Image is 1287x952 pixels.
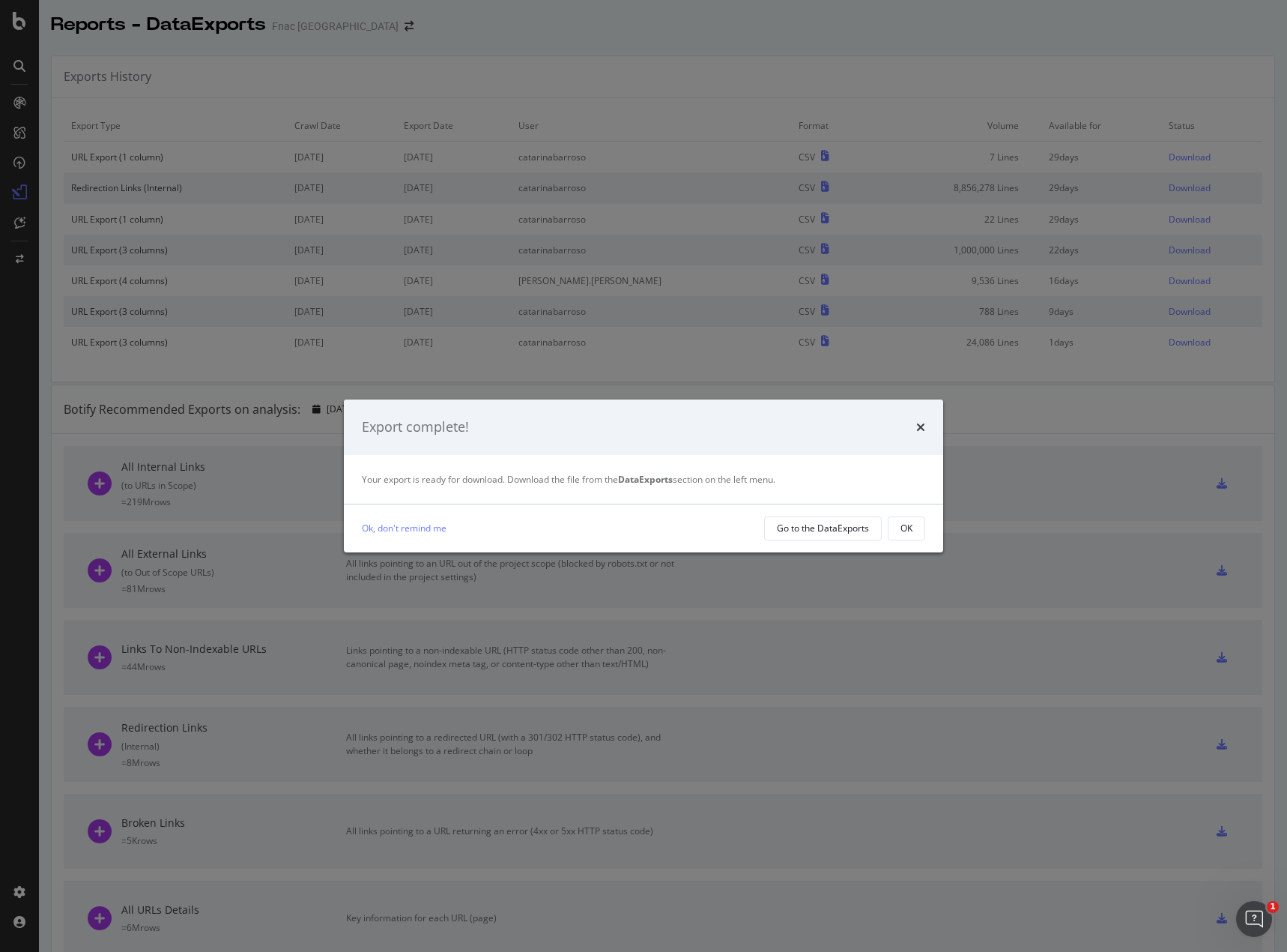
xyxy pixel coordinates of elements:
[344,400,943,552] div: modal
[362,520,446,536] a: Ok, don't remind me
[1267,901,1279,913] span: 1
[362,418,469,437] div: Export complete!
[362,473,925,486] div: Your export is ready for download. Download the file from the
[888,516,925,540] button: OK
[916,418,925,437] div: times
[618,473,673,486] strong: DataExports
[764,516,882,540] button: Go to the DataExports
[777,522,869,534] div: Go to the DataExports
[1236,901,1272,937] iframe: Intercom live chat
[618,473,775,486] span: section on the left menu.
[900,522,912,534] div: OK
